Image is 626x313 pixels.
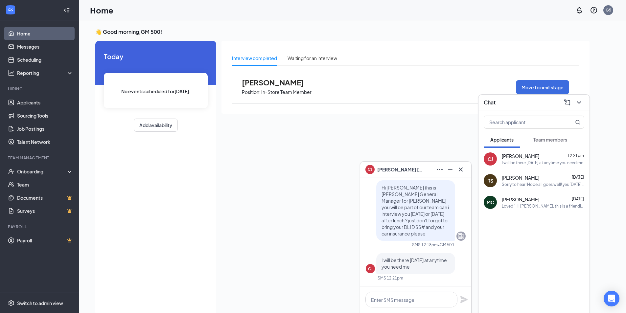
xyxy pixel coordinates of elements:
span: Today [104,51,208,61]
a: Team [17,178,73,191]
div: MC [487,199,494,206]
a: Messages [17,40,73,53]
a: Job Postings [17,122,73,135]
span: Team members [533,137,567,143]
button: Move to next stage [516,80,569,94]
svg: Cross [457,166,465,173]
a: Talent Network [17,135,73,148]
p: In-Store Team Member [261,89,312,95]
span: 12:21pm [568,153,584,158]
p: Position: [242,89,261,95]
svg: Analysis [8,70,14,76]
div: SMS 12:21pm [378,275,403,281]
div: CJ [368,266,373,272]
span: Hi [PERSON_NAME] this is [PERSON_NAME] General Manager for [PERSON_NAME] you will be part of our ... [382,185,449,236]
div: RS [487,177,493,184]
button: ComposeMessage [562,97,572,108]
div: Team Management [8,155,72,161]
input: Search applicant [484,116,562,128]
div: I will be there [DATE] at anytime you need me [502,160,583,166]
h3: Chat [484,99,496,106]
div: G5 [606,7,611,13]
a: PayrollCrown [17,234,73,247]
span: [PERSON_NAME] [502,174,539,181]
svg: Plane [460,296,468,303]
div: Onboarding [17,168,68,175]
a: DocumentsCrown [17,191,73,204]
span: Applicants [490,137,514,143]
a: Home [17,27,73,40]
span: [PERSON_NAME] [PERSON_NAME] [377,166,423,173]
h1: Home [90,5,113,16]
div: Loved “Hi [PERSON_NAME], this is a friendly reminder. Your interview with [PERSON_NAME]'s for In-... [502,203,584,209]
div: Interview completed [232,55,277,62]
svg: Collapse [63,7,70,13]
a: Sourcing Tools [17,109,73,122]
svg: ChevronDown [575,99,583,106]
button: Cross [455,164,466,175]
span: I will be there [DATE] at anytime you need me [382,257,447,270]
svg: Minimize [446,166,454,173]
svg: UserCheck [8,168,14,175]
div: Sorry to hear! Hope all goes well! yes [DATE] will work. Lets do 10AM we will see you then :) [502,182,584,187]
span: No events scheduled for [DATE] . [121,88,191,95]
h3: 👋 Good morning, GM 500 ! [95,28,590,35]
svg: ComposeMessage [563,99,571,106]
span: [PERSON_NAME] [242,78,314,87]
div: CJ [488,156,493,162]
button: Ellipses [434,164,445,175]
span: [PERSON_NAME] [502,196,539,203]
svg: QuestionInfo [590,6,598,14]
a: Applicants [17,96,73,109]
div: Waiting for an interview [288,55,337,62]
button: ChevronDown [574,97,584,108]
button: Minimize [445,164,455,175]
div: Reporting [17,70,74,76]
a: Scheduling [17,53,73,66]
svg: Ellipses [436,166,444,173]
div: Open Intercom Messenger [604,291,619,306]
span: • GM 500 [438,242,454,248]
svg: MagnifyingGlass [575,120,580,125]
div: Switch to admin view [17,300,63,306]
svg: Notifications [575,6,583,14]
span: [PERSON_NAME] [502,153,539,159]
button: Add availability [134,119,178,132]
div: Payroll [8,224,72,230]
div: Hiring [8,86,72,92]
a: SurveysCrown [17,204,73,217]
span: [DATE] [572,175,584,180]
svg: Settings [8,300,14,306]
svg: WorkstreamLogo [7,7,14,13]
span: [DATE] [572,196,584,201]
div: SMS 12:18pm [412,242,438,248]
svg: Company [457,232,465,240]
